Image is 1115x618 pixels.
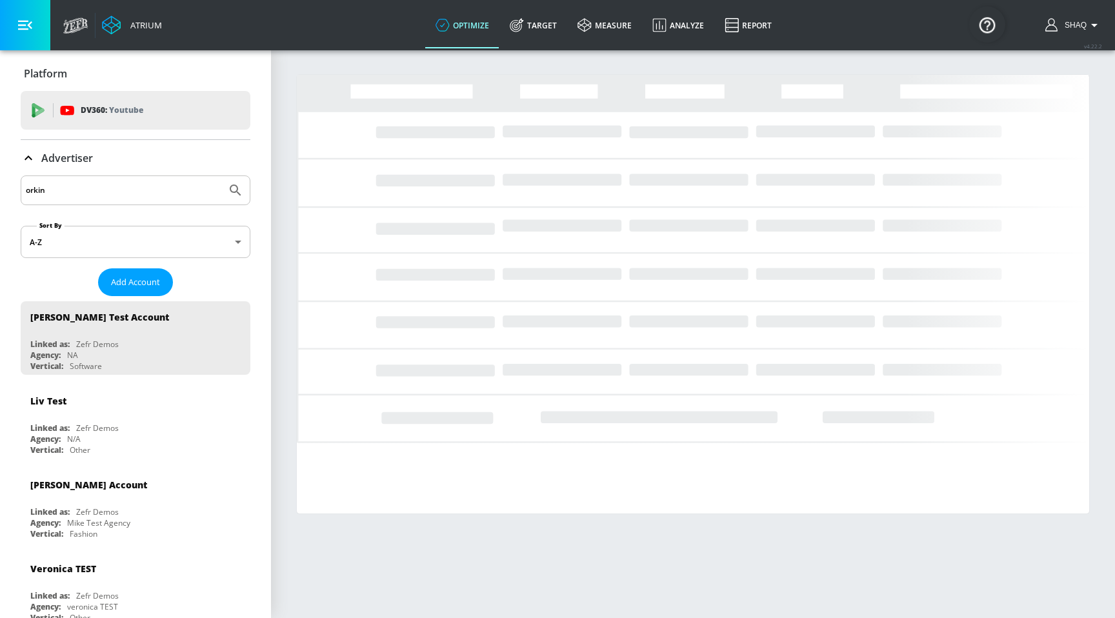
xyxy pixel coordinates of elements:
[98,268,173,296] button: Add Account
[30,361,63,372] div: Vertical:
[1045,17,1102,33] button: Shaq
[1060,21,1087,30] span: login as: shaquille.huang@zefr.com
[30,563,96,575] div: Veronica TEST
[30,423,70,434] div: Linked as:
[30,395,66,407] div: Liv Test
[21,301,250,375] div: [PERSON_NAME] Test AccountLinked as:Zefr DemosAgency:NAVertical:Software
[969,6,1005,43] button: Open Resource Center
[21,385,250,459] div: Liv TestLinked as:Zefr DemosAgency:N/AVertical:Other
[714,2,782,48] a: Report
[81,103,143,117] p: DV360:
[76,590,119,601] div: Zefr Demos
[76,423,119,434] div: Zefr Demos
[111,275,160,290] span: Add Account
[67,434,81,444] div: N/A
[30,311,169,323] div: [PERSON_NAME] Test Account
[70,361,102,372] div: Software
[30,601,61,612] div: Agency:
[67,601,118,612] div: veronica TEST
[30,434,61,444] div: Agency:
[30,444,63,455] div: Vertical:
[221,176,250,204] button: Submit Search
[30,517,61,528] div: Agency:
[30,350,61,361] div: Agency:
[30,339,70,350] div: Linked as:
[499,2,567,48] a: Target
[67,350,78,361] div: NA
[21,91,250,130] div: DV360: Youtube
[30,590,70,601] div: Linked as:
[21,469,250,543] div: [PERSON_NAME] AccountLinked as:Zefr DemosAgency:Mike Test AgencyVertical:Fashion
[41,151,93,165] p: Advertiser
[37,221,65,230] label: Sort By
[70,528,97,539] div: Fashion
[67,517,130,528] div: Mike Test Agency
[425,2,499,48] a: optimize
[30,528,63,539] div: Vertical:
[70,444,90,455] div: Other
[567,2,642,48] a: measure
[76,506,119,517] div: Zefr Demos
[30,506,70,517] div: Linked as:
[109,103,143,117] p: Youtube
[1084,43,1102,50] span: v 4.22.2
[30,479,147,491] div: [PERSON_NAME] Account
[125,19,162,31] div: Atrium
[21,226,250,258] div: A-Z
[26,182,221,199] input: Search by name
[21,140,250,176] div: Advertiser
[21,55,250,92] div: Platform
[642,2,714,48] a: Analyze
[76,339,119,350] div: Zefr Demos
[24,66,67,81] p: Platform
[102,15,162,35] a: Atrium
